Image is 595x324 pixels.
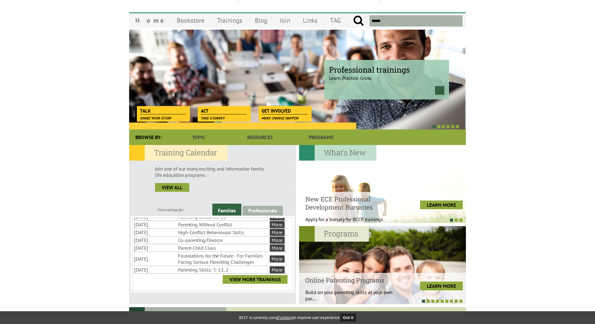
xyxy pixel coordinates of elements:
li: Foundations for the Future - For Families Facing Serious Parenting Challenges [178,252,268,266]
a: LEARN MORE [420,201,463,209]
a: Home [129,13,171,28]
li: Parenting Without Conflict [178,221,268,228]
a: Act Take a survey [198,106,250,115]
li: Parent-Child Class [178,244,268,252]
li: Parenting Skills: 5-13, 2 [178,266,268,273]
li: [DATE] [134,236,177,244]
a: More [270,237,284,244]
button: Got it [341,314,356,322]
h4: New ECE Professional Development Bursaries [305,195,399,211]
div: Find trainings for: [129,207,212,212]
a: More [270,266,284,273]
a: Links [297,13,324,28]
p: Build on your parenting skills at your own pac... [305,289,399,302]
h2: Programs [299,226,369,242]
a: Topic [168,129,229,145]
a: Blog [249,13,273,28]
a: More [270,221,284,228]
span: Take a survey [201,116,225,120]
a: view all [155,183,189,192]
a: Fullstory [278,315,293,320]
span: Talk [140,108,186,114]
h2: Training Calendar [129,145,228,161]
a: Bookstore [171,13,211,28]
h2: Affiliate Directory [129,307,226,323]
li: [DATE] [134,255,177,263]
a: Join [273,13,297,28]
a: View More Trainings [223,275,288,284]
a: More [270,255,284,262]
a: Get Involved Make change happen [259,106,311,115]
li: [DATE] [134,244,177,252]
a: LEARN MORE [420,282,463,290]
span: Share your story [140,116,172,120]
li: [DATE] [134,229,177,236]
span: Professional trainings [329,65,444,75]
li: [DATE] [134,221,177,228]
span: Make change happen [262,116,298,120]
h2: What's New [299,145,376,161]
p: Apply for a bursary for BCCF trainings West... [305,216,399,229]
a: Programs [291,129,352,145]
a: Talk Share your story [137,106,189,115]
li: Co-parenting/Divorce [178,236,268,244]
a: More [270,229,284,236]
div: Browse By: [129,129,168,145]
li: [DATE] [134,266,177,273]
h4: Online Parenting Programs [305,276,399,284]
p: Learn. Practice. Grow. [329,70,444,81]
span: Get Involved [262,108,307,114]
a: Professionals [243,206,283,215]
p: Join one of our many exciting and informative family life education programs. [155,166,270,178]
a: Trainings [211,13,249,28]
span: Act [201,108,247,114]
a: More [270,244,284,251]
input: Submit [353,15,364,27]
a: TAG [324,13,347,28]
a: Families [212,204,241,215]
a: Resources [229,129,290,145]
li: High-Conflict Behavioural Skills [178,229,268,236]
